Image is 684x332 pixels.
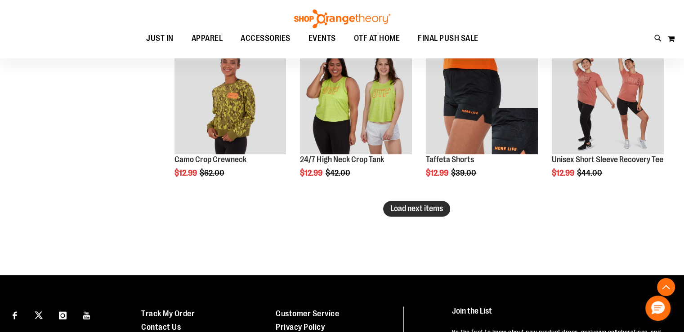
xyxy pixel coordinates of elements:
[300,168,324,177] span: $12.99
[300,155,384,164] a: 24/7 High Neck Crop Tank
[141,322,181,331] a: Contact Us
[552,42,664,155] a: Product image for Unisex Short Sleeve Recovery TeeSALE
[192,28,223,49] span: APPAREL
[426,42,538,154] img: Product image for Camo Tafetta Shorts
[547,38,668,201] div: product
[426,42,538,155] a: Product image for Camo Tafetta ShortsSALE
[7,306,22,322] a: Visit our Facebook page
[200,168,226,177] span: $62.00
[35,311,43,319] img: Twitter
[552,168,576,177] span: $12.99
[183,28,232,49] a: APPAREL
[645,296,671,321] button: Hello, have a question? Let’s chat.
[390,204,443,213] span: Load next items
[308,28,336,49] span: EVENTS
[383,201,450,217] button: Load next items
[421,38,542,201] div: product
[79,306,95,322] a: Visit our Youtube page
[146,28,174,49] span: JUST IN
[174,168,198,177] span: $12.99
[354,28,400,49] span: OTF AT HOME
[241,28,291,49] span: ACCESSORIES
[31,306,47,322] a: Visit our X page
[325,168,351,177] span: $42.00
[170,38,291,201] div: product
[552,42,664,154] img: Product image for Unisex Short Sleeve Recovery Tee
[452,306,666,323] h4: Join the List
[300,42,412,154] img: Product image for 24/7 High Neck Crop Tank
[174,42,286,155] a: Product image for Camo Crop CrewneckSALE
[409,28,487,49] a: FINAL PUSH SALE
[55,306,71,322] a: Visit our Instagram page
[418,28,478,49] span: FINAL PUSH SALE
[232,28,300,49] a: ACCESSORIES
[426,155,474,164] a: Taffeta Shorts
[577,168,604,177] span: $44.00
[300,28,345,49] a: EVENTS
[295,38,416,201] div: product
[174,42,286,154] img: Product image for Camo Crop Crewneck
[276,322,325,331] a: Privacy Policy
[276,309,339,318] a: Customer Service
[657,278,675,296] button: Back To Top
[345,28,409,49] a: OTF AT HOME
[300,42,412,155] a: Product image for 24/7 High Neck Crop TankSALE
[141,309,195,318] a: Track My Order
[174,155,246,164] a: Camo Crop Crewneck
[451,168,478,177] span: $39.00
[552,155,663,164] a: Unisex Short Sleeve Recovery Tee
[293,9,392,28] img: Shop Orangetheory
[137,28,183,49] a: JUST IN
[426,168,450,177] span: $12.99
